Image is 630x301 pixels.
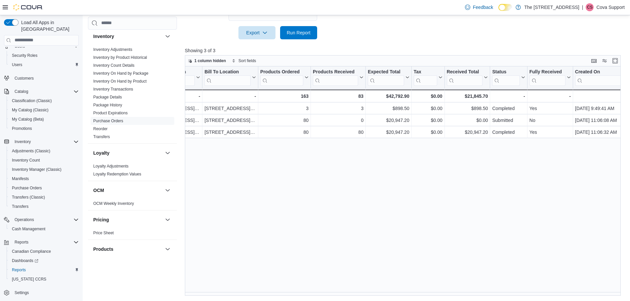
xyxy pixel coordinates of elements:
[260,104,309,112] div: 3
[9,175,31,183] a: Manifests
[93,134,110,139] span: Transfers
[93,172,141,176] a: Loyalty Redemption Values
[164,245,172,253] button: Products
[12,117,44,122] span: My Catalog (Beta)
[93,110,128,116] span: Product Expirations
[313,116,363,124] div: 0
[15,139,31,144] span: Inventory
[529,69,571,86] button: Fully Received
[93,47,132,52] a: Inventory Adjustments
[12,176,29,181] span: Manifests
[287,29,311,36] span: Run Report
[368,128,409,136] div: $20,947.20
[185,57,229,65] button: 1 column hidden
[12,277,46,282] span: [US_STATE] CCRS
[204,92,256,100] div: -
[9,184,79,192] span: Purchase Orders
[7,146,81,156] button: Adjustments (Classic)
[12,126,32,131] span: Promotions
[524,3,579,11] p: The [STREET_ADDRESS]
[260,69,303,86] div: Products Ordered
[238,58,256,63] span: Sort fields
[447,128,488,136] div: $20,947.20
[446,92,488,100] div: $21,845.70
[238,26,275,39] button: Export
[529,116,571,124] div: No
[93,201,134,206] a: OCM Weekly Inventory
[164,216,172,224] button: Pricing
[313,128,363,136] div: 80
[492,104,525,112] div: Completed
[462,1,496,14] a: Feedback
[446,69,488,86] button: Received Total
[93,103,122,107] a: Package History
[149,104,200,112] div: [STREET_ADDRESS][PERSON_NAME]
[93,134,110,139] a: Transfers
[9,156,43,164] a: Inventory Count
[9,61,79,69] span: Users
[260,69,309,86] button: Products Ordered
[9,125,79,132] span: Promotions
[9,225,48,233] a: Cash Management
[93,126,107,132] span: Reorder
[596,3,625,11] p: Cova Support
[12,167,62,172] span: Inventory Manager (Classic)
[242,26,272,39] span: Export
[164,186,172,194] button: OCM
[204,69,251,86] div: Bill To Location
[313,69,363,86] button: Products Received
[15,89,28,94] span: Catalog
[149,92,200,100] div: -
[93,231,114,235] a: Price Sheet
[9,115,47,123] a: My Catalog (Beta)
[1,87,81,96] button: Catalog
[93,127,107,131] a: Reorder
[473,4,493,11] span: Feedback
[93,71,148,76] a: Inventory On Hand by Package
[93,63,135,68] a: Inventory Count Details
[9,147,79,155] span: Adjustments (Classic)
[9,203,79,210] span: Transfers
[447,104,488,112] div: $898.50
[9,156,79,164] span: Inventory Count
[12,53,37,58] span: Security Roles
[1,215,81,224] button: Operations
[93,164,129,169] a: Loyalty Adjustments
[93,216,162,223] button: Pricing
[12,195,45,200] span: Transfers (Classic)
[93,111,128,115] a: Product Expirations
[260,128,309,136] div: 80
[164,149,172,157] button: Loyalty
[7,115,81,124] button: My Catalog (Beta)
[15,76,34,81] span: Customers
[9,247,79,255] span: Canadian Compliance
[7,60,81,69] button: Users
[586,3,594,11] div: Cova Support
[1,238,81,247] button: Reports
[13,4,43,11] img: Cova
[7,224,81,234] button: Cash Management
[9,266,28,274] a: Reports
[260,92,309,100] div: 163
[93,95,122,99] a: Package Details
[1,137,81,146] button: Inventory
[12,62,22,67] span: Users
[7,183,81,193] button: Purchase Orders
[204,69,256,86] button: Bill To Location
[93,33,114,40] h3: Inventory
[587,3,593,11] span: CS
[9,275,49,283] a: [US_STATE] CCRS
[12,204,28,209] span: Transfers
[93,55,147,60] a: Inventory by Product Historical
[9,125,35,132] a: Promotions
[93,118,123,124] span: Purchase Orders
[9,52,79,59] span: Security Roles
[93,33,162,40] button: Inventory
[15,240,28,245] span: Reports
[229,57,259,65] button: Sort fields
